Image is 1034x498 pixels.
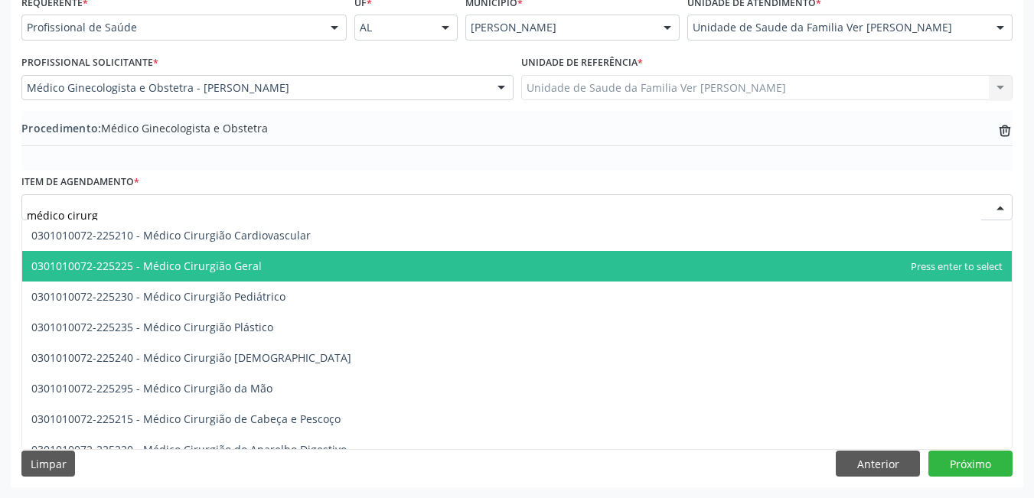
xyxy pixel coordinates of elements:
[31,412,341,426] span: 0301010072-225215 - Médico Cirurgião de Cabeça e Pescoço
[928,451,1013,477] button: Próximo
[27,200,981,230] input: Buscar por procedimento
[31,228,311,242] span: 0301010072-225210 - Médico Cirurgião Cardiovascular
[521,51,643,75] label: Unidade de referência
[31,259,262,273] span: 0301010072-225225 - Médico Cirurgião Geral
[836,451,920,477] button: Anterior
[31,381,272,395] span: 0301010072-225295 - Médico Cirurgião da Mão
[21,451,75,477] button: Limpar
[471,20,648,35] span: [PERSON_NAME]
[27,80,482,96] span: Médico Ginecologista e Obstetra - [PERSON_NAME]
[31,320,273,334] span: 0301010072-225235 - Médico Cirurgião Plástico
[21,51,158,75] label: Profissional Solicitante
[21,171,139,194] label: Item de agendamento
[27,20,315,35] span: Profissional de Saúde
[693,20,981,35] span: Unidade de Saude da Familia Ver [PERSON_NAME]
[360,20,426,35] span: AL
[21,121,101,135] span: Procedimento:
[31,442,347,457] span: 0301010072-225220 - Médico Cirurgião do Aparelho Digestivo
[21,120,268,136] span: Médico Ginecologista e Obstetra
[31,289,285,304] span: 0301010072-225230 - Médico Cirurgião Pediátrico
[31,350,351,365] span: 0301010072-225240 - Médico Cirurgião [DEMOGRAPHIC_DATA]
